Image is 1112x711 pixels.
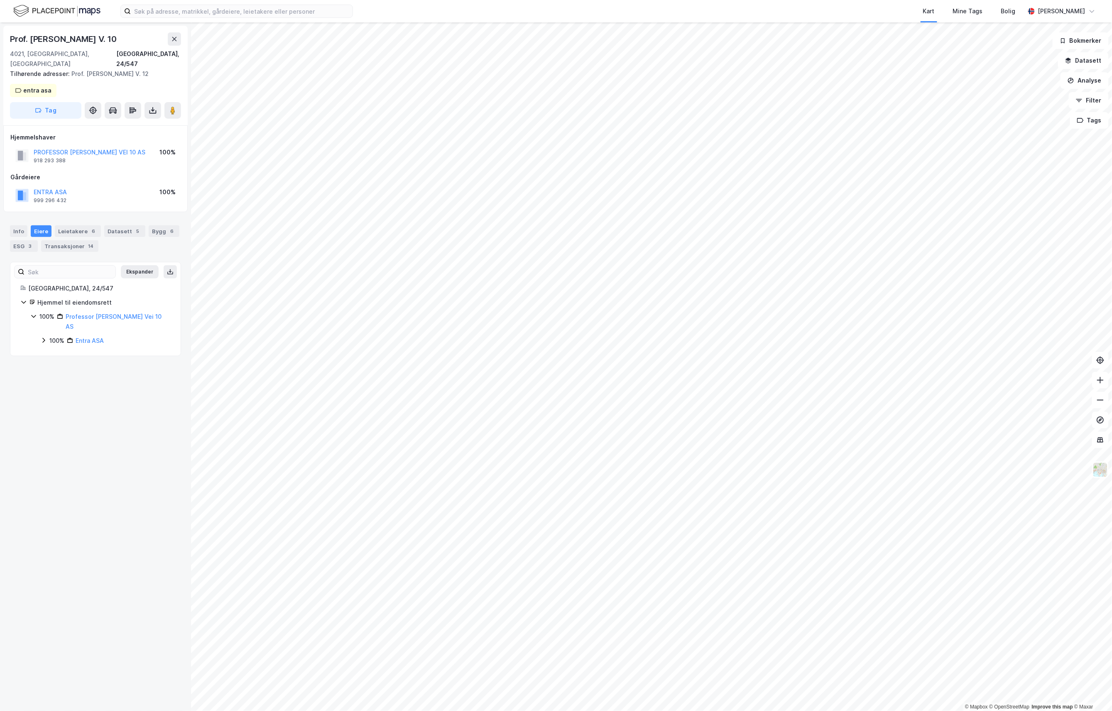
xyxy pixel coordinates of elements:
a: OpenStreetMap [990,704,1030,710]
div: 100% [49,336,64,346]
div: 3 [26,242,34,250]
div: 999 296 432 [34,197,66,204]
button: Ekspander [121,265,159,279]
button: Analyse [1061,72,1109,89]
div: Transaksjoner [41,240,98,252]
div: 4021, [GEOGRAPHIC_DATA], [GEOGRAPHIC_DATA] [10,49,116,69]
div: [PERSON_NAME] [1038,6,1085,16]
div: 5 [134,227,142,235]
div: Kart [923,6,935,16]
a: Mapbox [965,704,988,710]
img: logo.f888ab2527a4732fd821a326f86c7f29.svg [13,4,100,18]
div: Info [10,225,27,237]
div: Hjemmelshaver [10,132,181,142]
button: Datasett [1058,52,1109,69]
div: Prof. [PERSON_NAME] V. 10 [10,32,118,46]
iframe: Chat Widget [1070,671,1112,711]
div: [GEOGRAPHIC_DATA], 24/547 [116,49,181,69]
div: entra asa [23,86,51,95]
div: Gårdeiere [10,172,181,182]
div: Leietakere [55,225,101,237]
input: Søk [24,266,115,278]
div: Bolig [1001,6,1016,16]
div: 100% [159,187,176,197]
div: 918 293 388 [34,157,66,164]
div: Eiere [31,225,51,237]
div: Prof. [PERSON_NAME] V. 12 [10,69,174,79]
a: Improve this map [1032,704,1073,710]
div: Mine Tags [953,6,983,16]
input: Søk på adresse, matrikkel, gårdeiere, leietakere eller personer [131,5,353,17]
div: 100% [39,312,54,322]
img: Z [1092,462,1108,478]
div: ESG [10,240,38,252]
div: 14 [86,242,95,250]
button: Filter [1069,92,1109,109]
div: 100% [159,147,176,157]
div: 6 [89,227,98,235]
div: Hjemmel til eiendomsrett [37,298,171,308]
div: [GEOGRAPHIC_DATA], 24/547 [28,283,171,293]
div: 6 [168,227,176,235]
a: Professor [PERSON_NAME] Vei 10 AS [66,313,162,330]
button: Tag [10,102,81,119]
div: Bygg [149,225,179,237]
button: Tags [1070,112,1109,129]
div: Datasett [104,225,145,237]
button: Bokmerker [1053,32,1109,49]
span: Tilhørende adresser: [10,70,71,77]
a: Entra ASA [76,337,104,344]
